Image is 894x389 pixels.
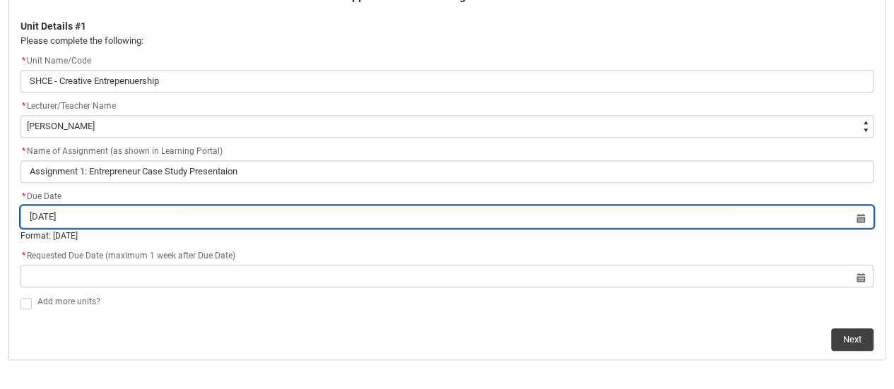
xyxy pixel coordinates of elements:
b: Unit Details #1 [20,20,86,32]
p: Please complete the following: [20,34,874,48]
span: Due Date [20,191,61,201]
abbr: required [22,146,25,156]
abbr: required [22,191,25,201]
span: Lecturer/Teacher Name [27,101,116,111]
span: Requested Due Date (maximum 1 week after Due Date) [20,251,235,261]
span: Add more units? [37,297,100,306]
span: Name of Assignment (as shown in Learning Portal) [20,146,223,156]
button: Next [831,328,874,351]
abbr: required [22,251,25,261]
div: Format: [DATE] [20,229,874,242]
abbr: required [22,56,25,66]
abbr: required [22,101,25,111]
span: Unit Name/Code [20,56,91,66]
